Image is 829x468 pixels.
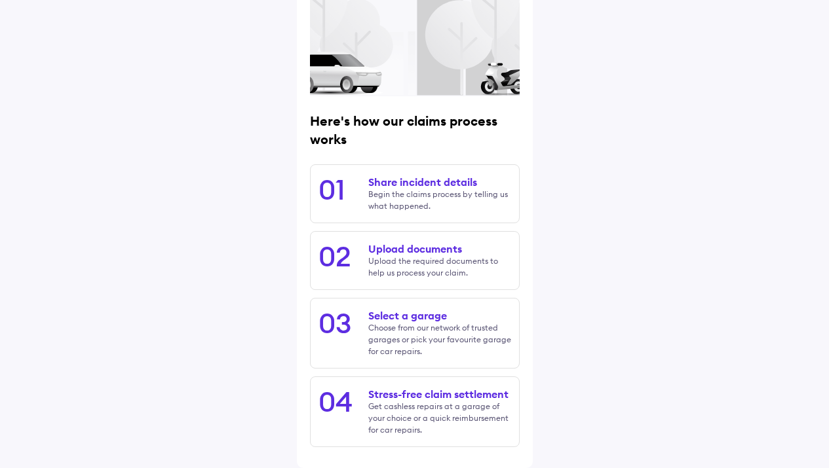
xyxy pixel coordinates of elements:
div: Stress-free claim settlement [368,387,511,401]
span: Upload the required documents to help us process your claim. [368,255,511,279]
div: 04 [318,387,358,416]
div: 01 [318,175,358,204]
div: 03 [318,309,358,338]
div: Share incident details [368,175,511,189]
div: Select a garage [368,309,511,322]
span: Begin the claims process by telling us what happened. [368,189,511,212]
h1: Here's how our claims process works [310,112,520,149]
span: Choose from our network of trusted garages or pick your favourite garage for car repairs. [368,322,511,357]
div: Upload documents [368,242,511,255]
img: Car and scooter illustration [310,52,520,96]
span: Get cashless repairs at a garage of your choice or a quick reimbursement for car repairs. [368,401,511,436]
div: 02 [318,242,358,271]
